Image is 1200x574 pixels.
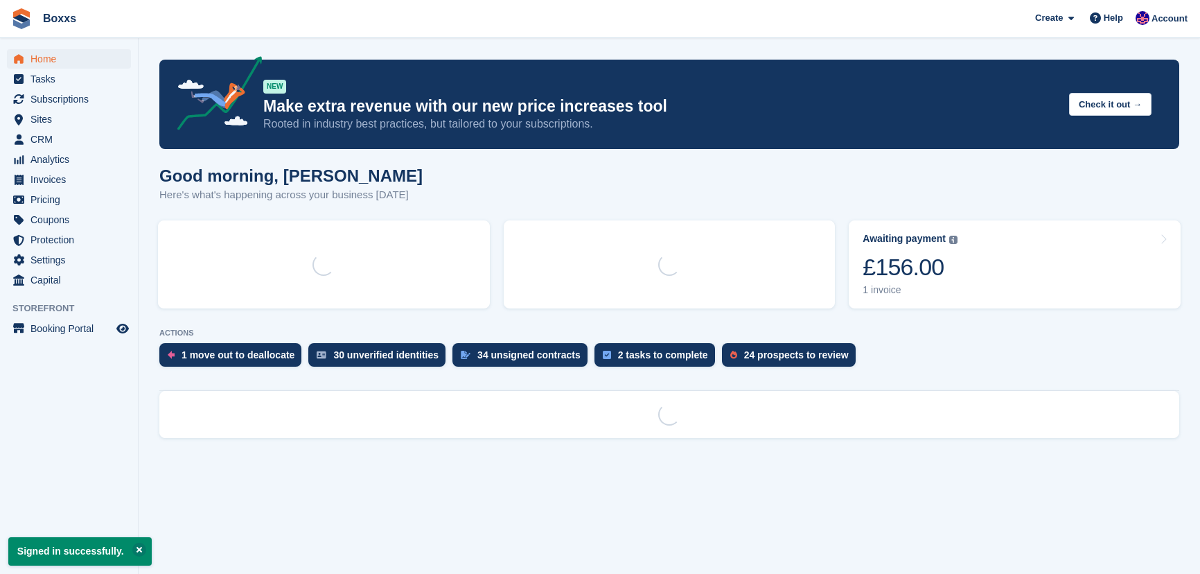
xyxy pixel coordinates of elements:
[722,343,863,374] a: 24 prospects to review
[37,7,82,30] a: Boxxs
[308,343,452,374] a: 30 unverified identities
[7,110,131,129] a: menu
[263,80,286,94] div: NEW
[263,96,1058,116] p: Make extra revenue with our new price increases tool
[30,230,114,250] span: Protection
[333,349,439,360] div: 30 unverified identities
[114,320,131,337] a: Preview store
[159,187,423,203] p: Here's what's happening across your business [DATE]
[7,150,131,169] a: menu
[744,349,849,360] div: 24 prospects to review
[159,329,1179,338] p: ACTIONS
[30,110,114,129] span: Sites
[30,69,114,89] span: Tasks
[1035,11,1063,25] span: Create
[30,130,114,149] span: CRM
[863,253,958,281] div: £156.00
[863,233,946,245] div: Awaiting payment
[849,220,1181,308] a: Awaiting payment £156.00 1 invoice
[30,190,114,209] span: Pricing
[263,116,1058,132] p: Rooted in industry best practices, but tailored to your subscriptions.
[7,319,131,338] a: menu
[603,351,611,359] img: task-75834270c22a3079a89374b754ae025e5fb1db73e45f91037f5363f120a921f8.svg
[7,250,131,270] a: menu
[452,343,594,374] a: 34 unsigned contracts
[30,210,114,229] span: Coupons
[7,49,131,69] a: menu
[7,230,131,250] a: menu
[11,8,32,29] img: stora-icon-8386f47178a22dfd0bd8f6a31ec36ba5ce8667c1dd55bd0f319d3a0aa187defe.svg
[30,170,114,189] span: Invoices
[30,150,114,169] span: Analytics
[477,349,581,360] div: 34 unsigned contracts
[30,250,114,270] span: Settings
[1104,11,1123,25] span: Help
[7,170,131,189] a: menu
[166,56,263,135] img: price-adjustments-announcement-icon-8257ccfd72463d97f412b2fc003d46551f7dbcb40ab6d574587a9cd5c0d94...
[7,190,131,209] a: menu
[168,351,175,359] img: move_outs_to_deallocate_icon-f764333ba52eb49d3ac5e1228854f67142a1ed5810a6f6cc68b1a99e826820c5.svg
[159,343,308,374] a: 1 move out to deallocate
[7,270,131,290] a: menu
[8,537,152,566] p: Signed in successfully.
[1136,11,1149,25] img: Jamie Malcolm
[182,349,294,360] div: 1 move out to deallocate
[7,210,131,229] a: menu
[30,49,114,69] span: Home
[7,69,131,89] a: menu
[863,284,958,296] div: 1 invoice
[618,349,708,360] div: 2 tasks to complete
[12,302,138,315] span: Storefront
[730,351,737,359] img: prospect-51fa495bee0391a8d652442698ab0144808aea92771e9ea1ae160a38d050c398.svg
[7,89,131,109] a: menu
[1069,93,1152,116] button: Check it out →
[159,166,423,185] h1: Good morning, [PERSON_NAME]
[1152,12,1188,26] span: Account
[594,343,722,374] a: 2 tasks to complete
[949,236,958,244] img: icon-info-grey-7440780725fd019a000dd9b08b2336e03edf1995a4989e88bcd33f0948082b44.svg
[30,319,114,338] span: Booking Portal
[30,89,114,109] span: Subscriptions
[461,351,470,359] img: contract_signature_icon-13c848040528278c33f63329250d36e43548de30e8caae1d1a13099fd9432cc5.svg
[7,130,131,149] a: menu
[317,351,326,359] img: verify_identity-adf6edd0f0f0b5bbfe63781bf79b02c33cf7c696d77639b501bdc392416b5a36.svg
[30,270,114,290] span: Capital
